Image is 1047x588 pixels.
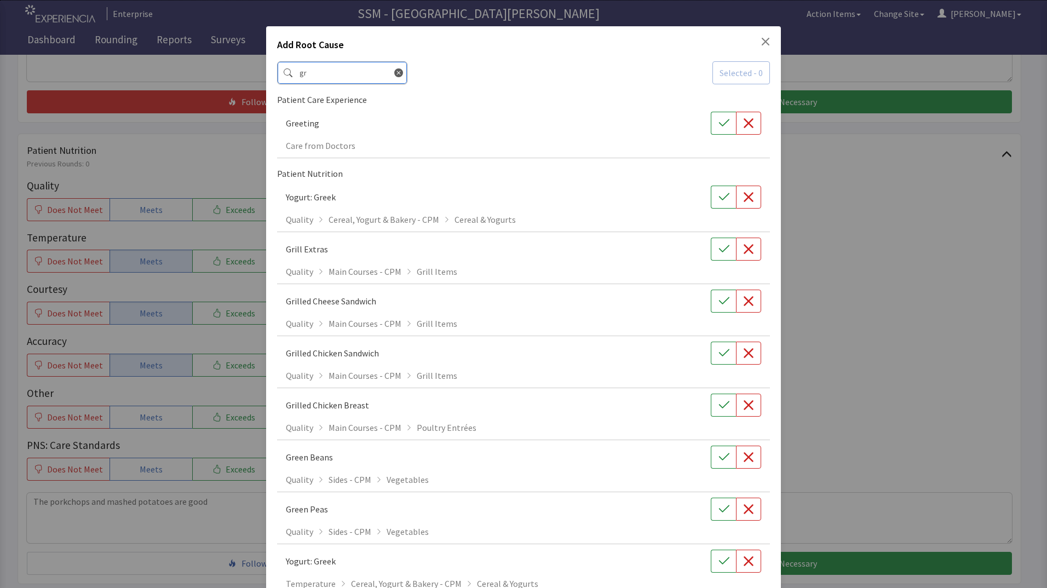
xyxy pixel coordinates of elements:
input: Search RCA Items [277,61,407,84]
button: Close [761,37,770,46]
p: Grill Extras [286,243,328,256]
p: Grilled Chicken Breast [286,399,369,412]
div: Quality Sides - CPM Vegetables [286,525,761,538]
div: Quality Main Courses - CPM Poultry Entrées [286,421,761,434]
p: Greeting [286,117,319,130]
p: Patient Care Experience [277,93,770,106]
p: Grilled Chicken Sandwich [286,347,379,360]
div: Care from Doctors [286,139,761,152]
div: Quality Sides - CPM Vegetables [286,473,761,486]
p: Yogurt: Greek [286,555,336,568]
div: Quality Cereal, Yogurt & Bakery - CPM Cereal & Yogurts [286,213,761,226]
p: Green Beans [286,451,333,464]
p: Green Peas [286,503,328,516]
div: Quality Main Courses - CPM Grill Items [286,265,761,278]
p: Grilled Cheese Sandwich [286,295,376,308]
div: Quality Main Courses - CPM Grill Items [286,369,761,382]
h2: Add Root Cause [277,37,344,57]
p: Yogurt: Greek [286,191,336,204]
div: Quality Main Courses - CPM Grill Items [286,317,761,330]
p: Patient Nutrition [277,167,770,180]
